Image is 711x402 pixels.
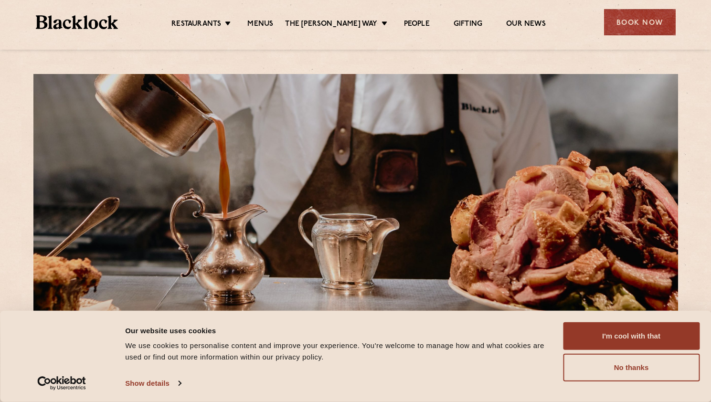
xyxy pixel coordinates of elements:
div: Our website uses cookies [125,325,552,336]
button: No thanks [563,354,700,381]
button: I'm cool with that [563,322,700,350]
a: Menus [247,20,273,30]
a: The [PERSON_NAME] Way [285,20,377,30]
a: Restaurants [171,20,221,30]
img: BL_Textured_Logo-footer-cropped.svg [36,15,118,29]
a: Show details [125,376,180,391]
div: Book Now [604,9,676,35]
a: Gifting [454,20,482,30]
a: People [404,20,430,30]
a: Usercentrics Cookiebot - opens in a new window [20,376,104,391]
div: We use cookies to personalise content and improve your experience. You're welcome to manage how a... [125,340,552,363]
a: Our News [506,20,546,30]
